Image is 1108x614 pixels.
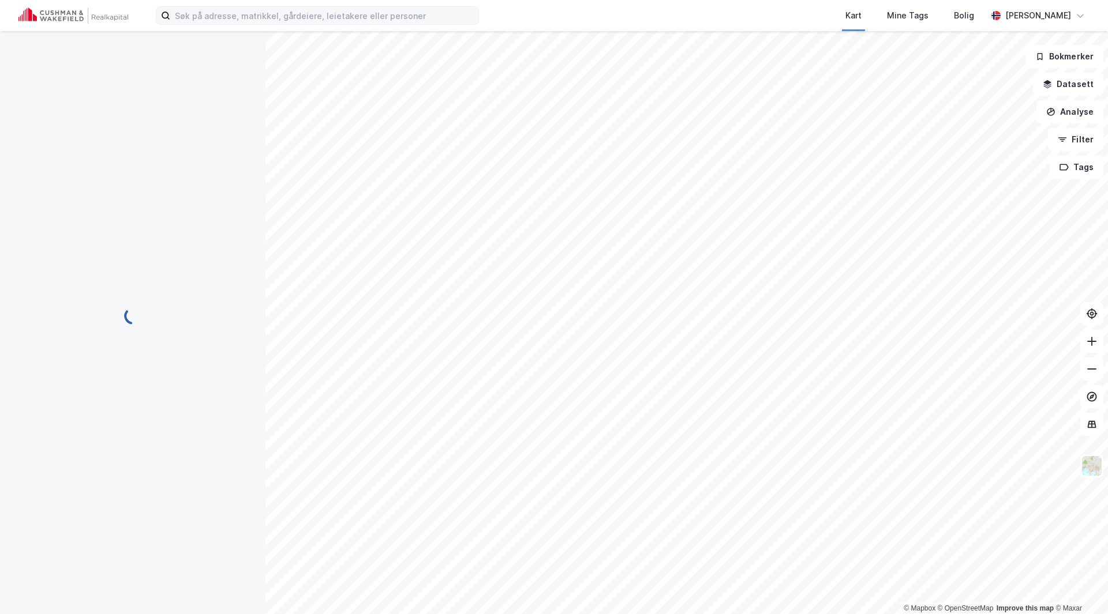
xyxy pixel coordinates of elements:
a: Improve this map [997,604,1054,612]
div: Kontrollprogram for chat [1050,559,1108,614]
div: [PERSON_NAME] [1005,9,1071,22]
a: Mapbox [904,604,935,612]
button: Tags [1050,156,1103,179]
img: spinner.a6d8c91a73a9ac5275cf975e30b51cfb.svg [123,307,142,325]
button: Analyse [1036,100,1103,123]
div: Mine Tags [887,9,929,22]
div: Bolig [954,9,974,22]
div: Kart [845,9,862,22]
img: cushman-wakefield-realkapital-logo.202ea83816669bd177139c58696a8fa1.svg [18,7,128,24]
input: Søk på adresse, matrikkel, gårdeiere, leietakere eller personer [170,7,478,24]
iframe: Chat Widget [1050,559,1108,614]
button: Datasett [1033,73,1103,96]
img: Z [1081,455,1103,477]
a: OpenStreetMap [938,604,994,612]
button: Filter [1048,128,1103,151]
button: Bokmerker [1025,45,1103,68]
